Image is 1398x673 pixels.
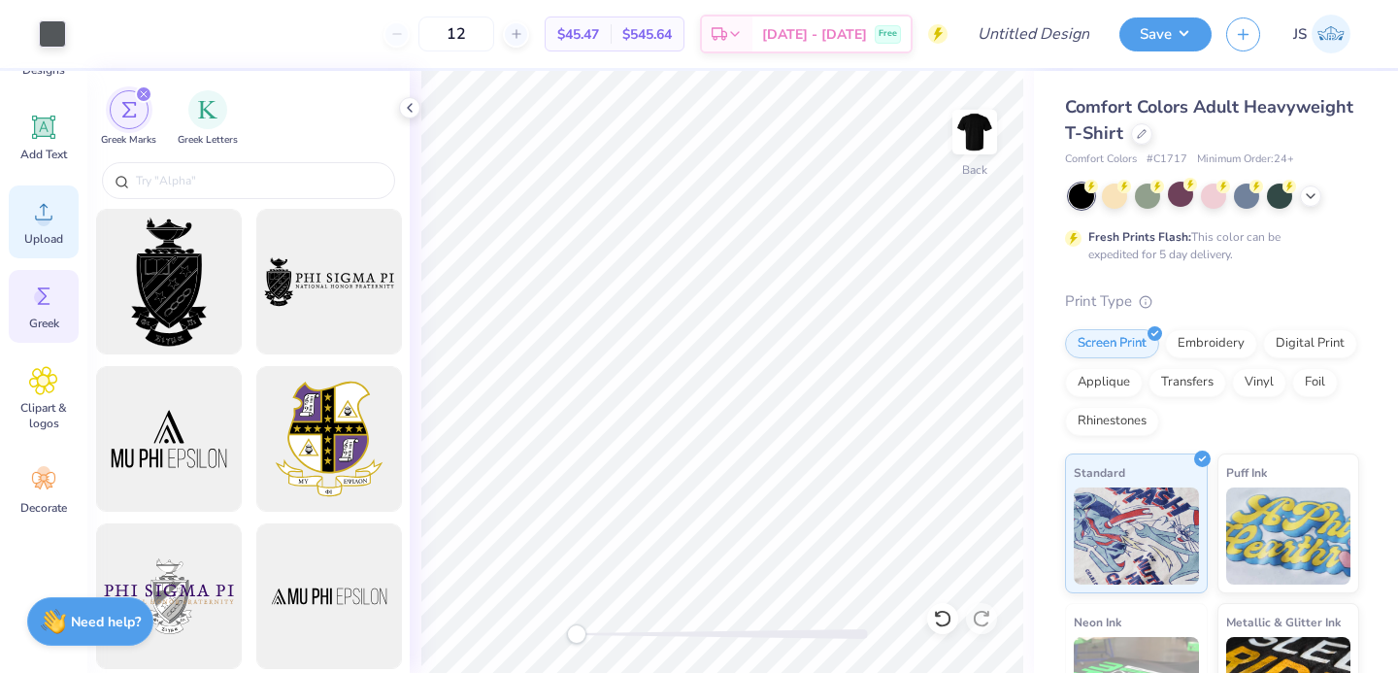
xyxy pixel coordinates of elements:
span: $545.64 [622,24,672,45]
div: Print Type [1065,290,1359,313]
span: JS [1293,23,1307,46]
span: # C1717 [1147,151,1187,168]
input: Try "Alpha" [134,171,383,190]
button: filter button [101,90,156,148]
strong: Fresh Prints Flash: [1088,229,1191,245]
img: Standard [1074,488,1199,585]
span: Puff Ink [1226,462,1267,483]
div: Foil [1292,368,1338,397]
div: This color can be expedited for 5 day delivery. [1088,228,1327,263]
div: Screen Print [1065,329,1159,358]
img: Greek Letters Image [198,100,217,119]
input: Untitled Design [962,15,1105,53]
span: Greek [29,316,59,331]
span: [DATE] - [DATE] [762,24,867,45]
div: Accessibility label [567,624,586,644]
strong: Need help? [71,613,141,631]
div: Vinyl [1232,368,1286,397]
div: Embroidery [1165,329,1257,358]
span: Standard [1074,462,1125,483]
span: Upload [24,231,63,247]
img: Puff Ink [1226,488,1351,585]
span: Greek Letters [178,133,238,148]
span: Decorate [20,500,67,516]
img: Greek Marks Image [121,102,137,118]
div: Applique [1065,368,1143,397]
span: Clipart & logos [12,400,76,431]
div: Transfers [1148,368,1226,397]
div: Back [962,161,987,179]
span: Comfort Colors [1065,151,1137,168]
span: Comfort Colors Adult Heavyweight T-Shirt [1065,95,1353,145]
img: Back [955,113,994,151]
div: filter for Greek Marks [101,90,156,148]
img: Jazmin Sinchi [1312,15,1350,53]
span: Metallic & Glitter Ink [1226,612,1341,632]
button: Save [1119,17,1212,51]
input: – – [418,17,494,51]
a: JS [1284,15,1359,53]
span: Greek Marks [101,133,156,148]
span: Minimum Order: 24 + [1197,151,1294,168]
div: filter for Greek Letters [178,90,238,148]
div: Rhinestones [1065,407,1159,436]
button: filter button [178,90,238,148]
div: Digital Print [1263,329,1357,358]
span: Free [879,27,897,41]
span: Add Text [20,147,67,162]
span: $45.47 [557,24,599,45]
span: Neon Ink [1074,612,1121,632]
